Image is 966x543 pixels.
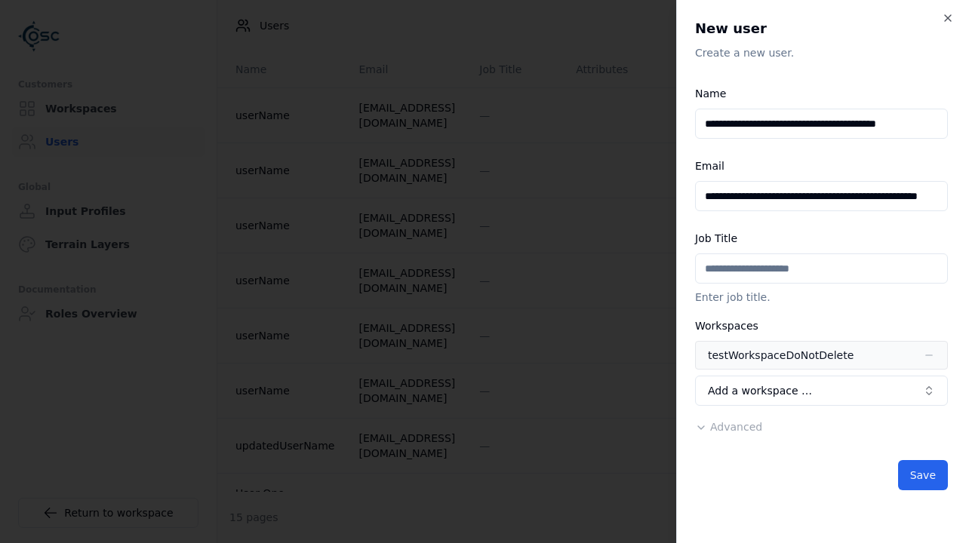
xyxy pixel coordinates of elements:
[695,419,762,434] button: Advanced
[708,383,812,398] span: Add a workspace …
[695,290,948,305] p: Enter job title.
[695,18,948,39] h2: New user
[710,421,762,433] span: Advanced
[695,160,724,172] label: Email
[695,232,737,244] label: Job Title
[695,45,948,60] p: Create a new user.
[898,460,948,490] button: Save
[708,348,854,363] div: testWorkspaceDoNotDelete
[695,320,758,332] label: Workspaces
[695,87,726,100] label: Name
